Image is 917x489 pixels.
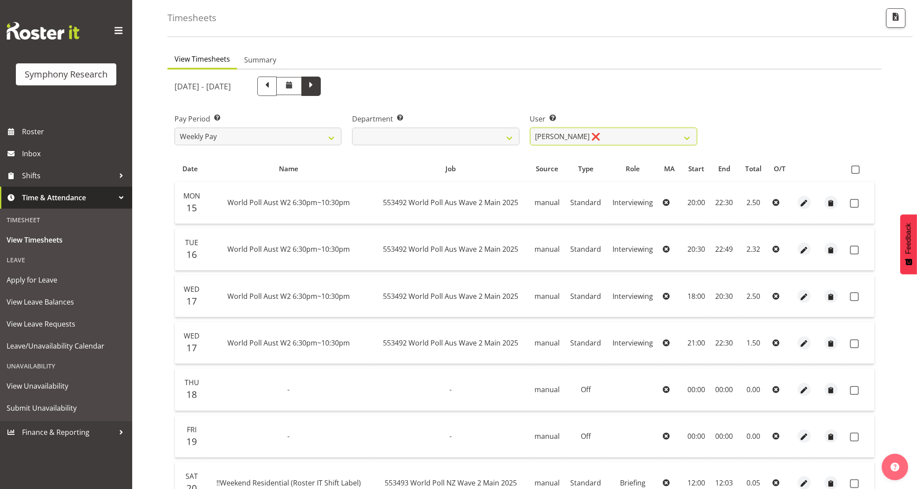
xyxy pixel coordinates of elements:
td: 18:00 [682,275,711,317]
span: Tue [185,238,198,247]
td: 00:00 [710,368,738,411]
span: Interviewing [613,198,653,207]
span: 17 [186,342,197,354]
span: 17 [186,295,197,307]
span: 553492 World Poll Aus Wave 2 Main 2025 [383,338,518,348]
span: Summary [244,55,276,65]
span: Fri [187,425,197,434]
span: Start [688,164,704,174]
span: World Poll Aust W2 6:30pm~10:30pm [227,291,350,301]
span: 16 [186,248,197,261]
span: View Leave Requests [7,317,126,331]
span: Submit Unavailability [7,401,126,415]
span: View Timesheets [7,233,126,246]
span: Interviewing [613,291,653,301]
span: Interviewing [613,244,653,254]
label: Department [352,114,519,124]
span: Total [745,164,761,174]
span: 553493 World Poll NZ Wave 2 Main 2025 [385,478,517,488]
td: 21:00 [682,322,711,364]
span: View Unavailability [7,379,126,393]
td: 2.32 [738,228,769,271]
button: Export CSV [886,8,906,28]
div: Leave [2,251,130,269]
a: View Leave Requests [2,313,130,335]
a: View Timesheets [2,229,130,251]
span: Roster [22,125,128,138]
span: End [718,164,730,174]
span: O/T [774,164,786,174]
td: 2.50 [738,275,769,317]
span: 18 [186,388,197,401]
span: 553492 World Poll Aus Wave 2 Main 2025 [383,291,518,301]
span: Inbox [22,147,128,160]
span: !!Weekend Residential (Roster IT Shift Label) [216,478,361,488]
div: Timesheet [2,211,130,229]
span: manual [535,478,560,488]
span: 553492 World Poll Aus Wave 2 Main 2025 [383,198,518,207]
span: Date [182,164,198,174]
span: Role [626,164,640,174]
span: Thu [185,378,199,387]
span: View Leave Balances [7,295,126,309]
span: 15 [186,202,197,214]
span: Wed [184,331,200,341]
span: Finance & Reporting [22,426,115,439]
span: - [288,385,290,394]
button: Feedback - Show survey [900,214,917,274]
span: Interviewing [613,338,653,348]
span: 19 [186,435,197,448]
span: - [449,385,452,394]
span: Type [578,164,594,174]
span: Job [446,164,456,174]
td: 20:30 [682,228,711,271]
span: manual [535,431,560,441]
span: World Poll Aust W2 6:30pm~10:30pm [227,338,350,348]
a: View Leave Balances [2,291,130,313]
span: 553492 World Poll Aus Wave 2 Main 2025 [383,244,518,254]
td: 00:00 [710,415,738,458]
h5: [DATE] - [DATE] [174,81,231,91]
img: Rosterit website logo [7,22,79,40]
a: View Unavailability [2,375,130,397]
td: 22:49 [710,228,738,271]
span: Source [536,164,558,174]
td: Standard [565,275,607,317]
td: 00:00 [682,368,711,411]
span: Sat [186,471,198,481]
span: manual [535,291,560,301]
span: Feedback [905,223,913,254]
span: manual [535,198,560,207]
td: Standard [565,182,607,224]
label: User [530,114,697,124]
span: manual [535,385,560,394]
div: Unavailability [2,357,130,375]
td: Standard [565,228,607,271]
span: World Poll Aust W2 6:30pm~10:30pm [227,198,350,207]
span: Leave/Unavailability Calendar [7,339,126,353]
td: 00:00 [682,415,711,458]
a: Submit Unavailability [2,397,130,419]
span: Name [279,164,298,174]
span: World Poll Aust W2 6:30pm~10:30pm [227,244,350,254]
td: 1.50 [738,322,769,364]
span: - [288,431,290,441]
td: 20:30 [710,275,738,317]
td: 20:00 [682,182,711,224]
td: 0.00 [738,415,769,458]
a: Apply for Leave [2,269,130,291]
td: Off [565,368,607,411]
td: Standard [565,322,607,364]
td: 0.00 [738,368,769,411]
span: manual [535,244,560,254]
span: View Timesheets [174,54,230,64]
img: help-xxl-2.png [891,463,899,471]
span: MA [664,164,675,174]
span: Wed [184,284,200,294]
span: manual [535,338,560,348]
span: Time & Attendance [22,191,115,204]
span: Apply for Leave [7,273,126,287]
span: Shifts [22,169,115,182]
label: Pay Period [174,114,342,124]
td: 2.50 [738,182,769,224]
